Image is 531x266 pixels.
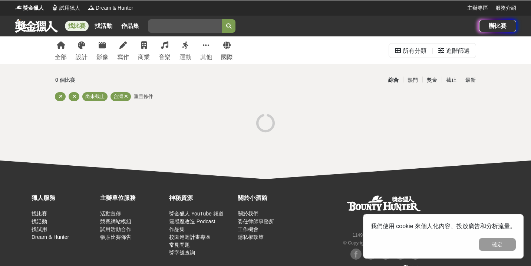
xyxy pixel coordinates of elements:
[51,4,59,11] img: Logo
[200,53,212,62] div: 其他
[32,234,69,240] a: Dream & Hunter
[479,238,516,251] button: 確定
[467,4,488,12] a: 主辦專區
[117,36,129,64] a: 寫作
[200,36,212,64] a: 其他
[238,194,303,202] div: 關於小酒館
[100,218,131,224] a: 競賽網站模組
[88,4,95,11] img: Logo
[51,4,80,12] a: Logo試用獵人
[350,249,362,260] img: Facebook
[100,211,121,217] a: 活動宣傳
[238,234,264,240] a: 隱私權政策
[32,211,47,217] a: 找比賽
[15,4,22,11] img: Logo
[159,36,171,64] a: 音樂
[113,94,123,99] span: 台灣
[446,43,470,58] div: 進階篩選
[343,240,421,246] small: © Copyright 2025 . All Rights Reserved.
[442,74,461,87] div: 截止
[169,250,195,256] a: 獎字號查詢
[238,218,274,224] a: 委任律師事務所
[117,53,129,62] div: 寫作
[221,36,233,64] a: 國際
[238,226,258,232] a: 工作機會
[134,94,153,99] span: 重置條件
[55,74,195,87] div: 0 個比賽
[461,74,480,87] div: 最新
[118,21,142,31] a: 作品集
[88,4,133,12] a: LogoDream & Hunter
[403,74,422,87] div: 熱門
[138,53,150,62] div: 商業
[169,242,190,248] a: 常見問題
[138,36,150,64] a: 商業
[23,4,44,12] span: 獎金獵人
[384,74,403,87] div: 綜合
[100,194,165,202] div: 主辦單位服務
[65,21,89,31] a: 找比賽
[96,4,133,12] span: Dream & Hunter
[169,211,224,217] a: 獎金獵人 YouTube 頻道
[96,36,108,64] a: 影像
[76,36,88,64] a: 設計
[169,226,185,232] a: 作品集
[159,53,171,62] div: 音樂
[15,4,44,12] a: Logo獎金獵人
[371,223,516,229] span: 我們使用 cookie 來個人化內容、投放廣告和分析流量。
[96,53,108,62] div: 影像
[169,234,211,240] a: 校園巡迴計畫專區
[100,234,131,240] a: 張貼比賽佈告
[85,94,105,99] span: 尚未截止
[179,53,191,62] div: 運動
[422,74,442,87] div: 獎金
[179,36,191,64] a: 運動
[221,53,233,62] div: 國際
[169,194,234,202] div: 神秘資源
[76,53,88,62] div: 設計
[238,211,258,217] a: 關於我們
[32,226,47,232] a: 找試用
[55,53,67,62] div: 全部
[479,20,516,32] a: 辦比賽
[59,4,80,12] span: 試用獵人
[353,233,421,238] small: 11494 [STREET_ADDRESS] 3 樓
[32,194,96,202] div: 獵人服務
[32,218,47,224] a: 找活動
[92,21,115,31] a: 找活動
[100,226,131,232] a: 試用活動合作
[495,4,516,12] a: 服務介紹
[403,43,426,58] div: 所有分類
[169,218,215,224] a: 靈感魔改造 Podcast
[55,36,67,64] a: 全部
